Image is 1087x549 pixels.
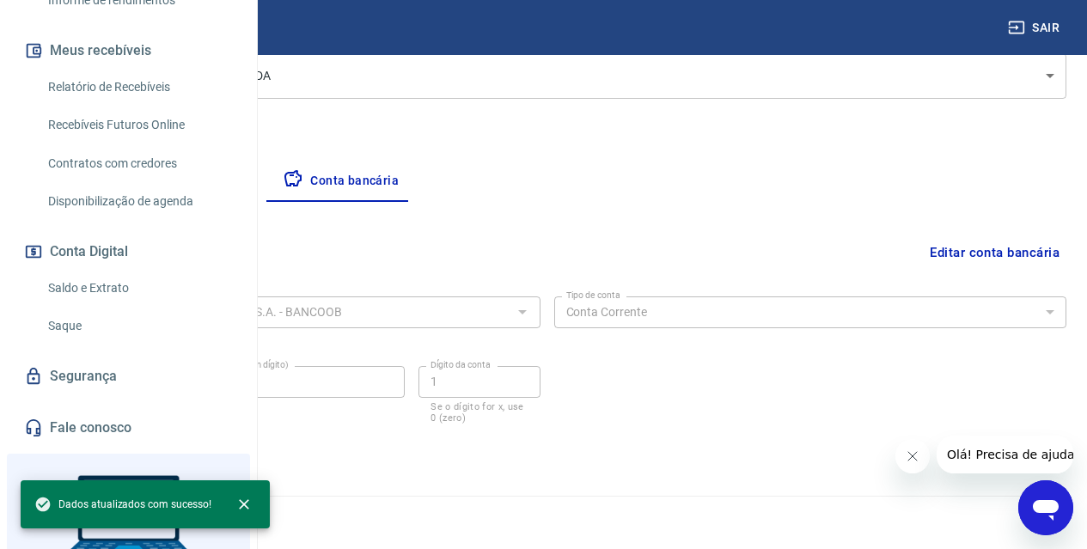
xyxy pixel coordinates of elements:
a: Segurança [21,357,236,395]
iframe: Botão para abrir a janela de mensagens [1018,480,1073,535]
button: Conta Digital [21,233,236,271]
span: Olá! Precisa de ajuda? [10,12,144,26]
button: close [225,485,263,523]
a: Fale conosco [21,409,236,447]
a: Contratos com credores [41,146,236,181]
button: Conta bancária [269,161,412,202]
iframe: Fechar mensagem [895,439,930,473]
button: Sair [1005,12,1066,44]
label: Tipo de conta [566,289,620,302]
a: Disponibilização de agenda [41,184,236,219]
span: Dados atualizados com sucesso! [34,496,211,513]
a: Relatório de Recebíveis [41,70,236,105]
p: 2025 © [41,510,1046,528]
button: Meus recebíveis [21,32,236,70]
button: Editar conta bancária [923,236,1066,269]
div: LOJAS TESOURO COMERCIO DIGITAL LTDA [27,53,1066,99]
a: Recebíveis Futuros Online [41,107,236,143]
p: Se o dígito for x, use 0 (zero) [431,401,528,424]
a: Saldo e Extrato [41,271,236,306]
label: Dígito da conta [431,358,491,371]
iframe: Mensagem da empresa [937,436,1073,473]
a: Saque [41,308,236,344]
